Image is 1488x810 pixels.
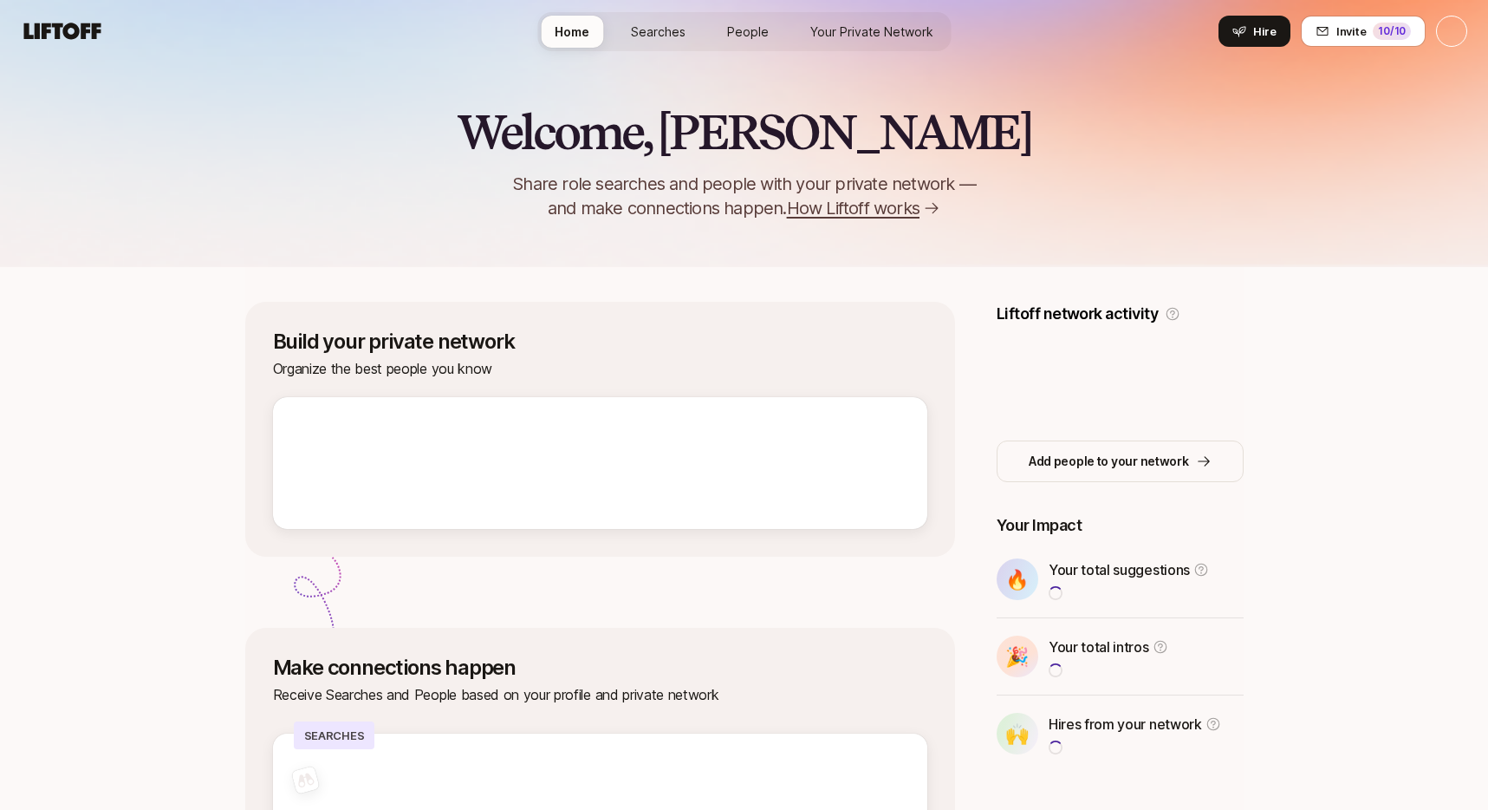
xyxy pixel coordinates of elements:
p: Your total intros [1049,636,1149,658]
a: Home [541,16,603,48]
div: 10 /10 [1373,23,1411,40]
div: 🔥 [997,559,1038,600]
p: Your Impact [997,513,1244,538]
a: Searches [617,16,699,48]
span: Home [555,23,589,41]
span: Invite [1336,23,1366,40]
p: Add people to your network [1029,451,1189,472]
div: 🙌 [997,713,1038,754]
h2: Welcome, [PERSON_NAME] [457,106,1031,158]
span: How Liftoff works [787,196,919,220]
p: Make connections happen [273,656,927,680]
a: People [713,16,783,48]
button: Add people to your network [997,441,1244,482]
p: Build your private network [273,330,927,354]
a: How Liftoff works [787,196,940,220]
p: Organize the best people you know [273,357,927,380]
span: Your Private Network [810,23,933,41]
p: Receive Searches and People based on your profile and private network [273,683,927,706]
p: Hires from your network [1049,713,1202,735]
p: Liftoff network activity [997,302,1158,326]
span: Hire [1253,23,1277,40]
a: Your Private Network [796,16,947,48]
span: Searches [631,23,686,41]
button: Hire [1218,16,1290,47]
div: 🎉 [997,636,1038,677]
span: People [727,23,769,41]
button: Invite10/10 [1301,16,1426,47]
p: Share role searches and people with your private network — and make connections happen. [484,172,1004,220]
p: Searches [294,722,375,749]
p: Your total suggestions [1049,559,1190,581]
